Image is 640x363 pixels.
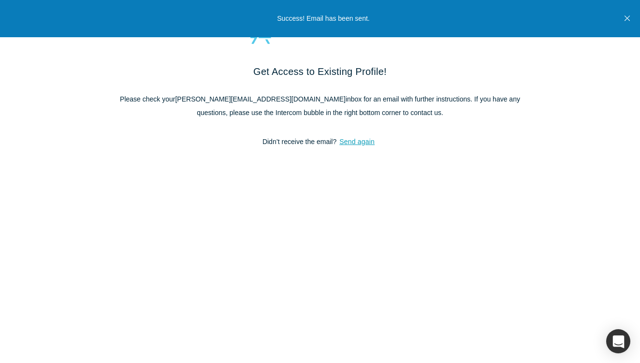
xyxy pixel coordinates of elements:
div: Didn’t receive the email? [117,130,523,154]
p: Success! Email has been sent. [277,14,369,24]
button: Send again [336,136,378,147]
h2: Get Access to Existing Profile! [117,64,523,79]
b: [PERSON_NAME][EMAIL_ADDRESS][DOMAIN_NAME] [175,95,345,103]
p: Please check your inbox for an email with further instructions. If you have any questions, please... [117,92,523,119]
